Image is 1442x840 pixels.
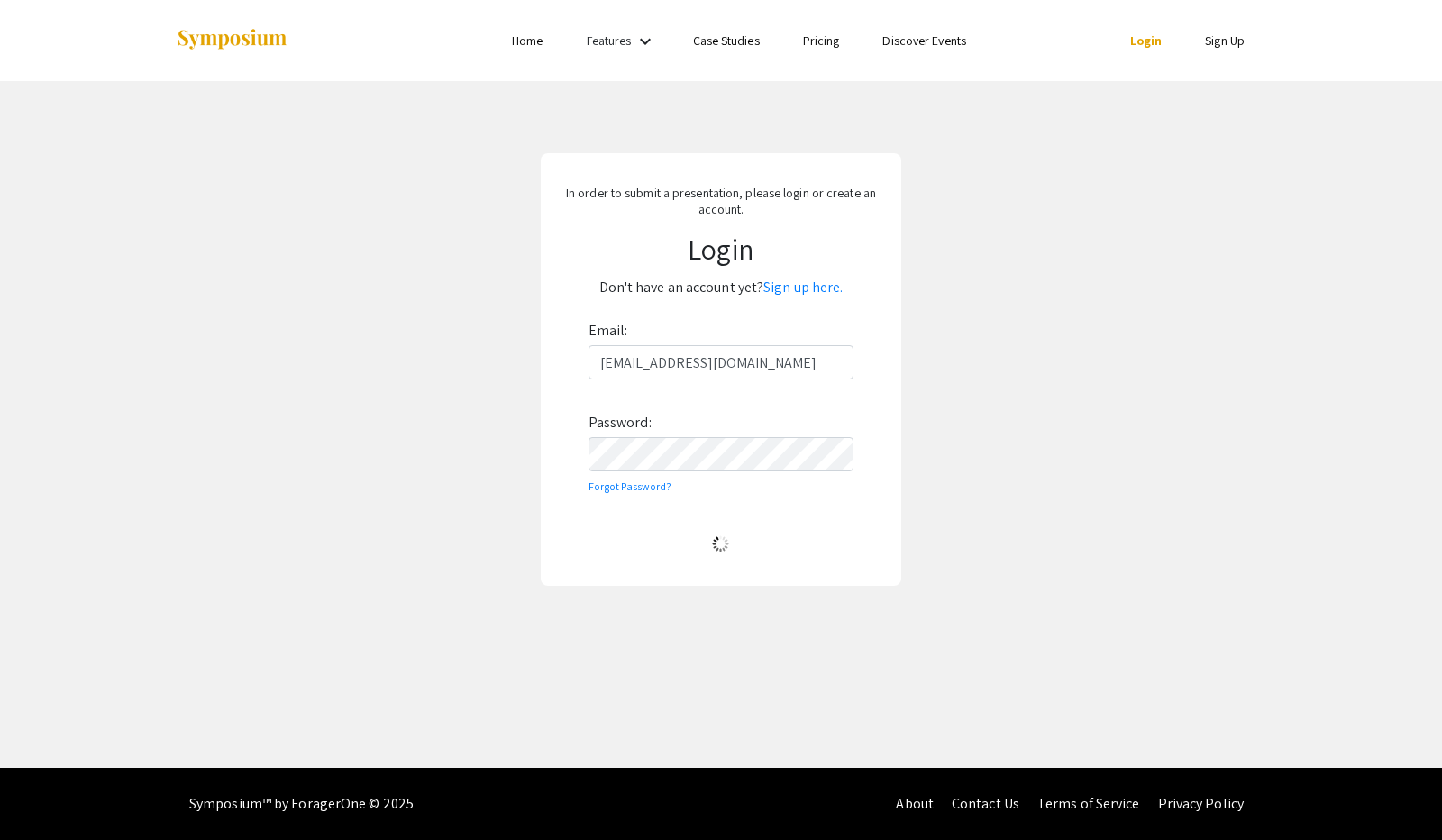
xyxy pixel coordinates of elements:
h1: Login [555,232,887,266]
a: Contact Us [952,794,1019,813]
img: Loading [705,528,736,560]
a: Sign Up [1205,32,1245,49]
p: In order to submit a presentation, please login or create an account. [555,185,887,217]
a: About [896,794,934,813]
a: Pricing [803,32,840,49]
a: Forgot Password? [589,479,672,493]
label: Password: [589,408,652,437]
a: Discover Events [882,32,966,49]
a: Terms of Service [1037,794,1140,813]
label: Email: [589,316,628,345]
a: Sign up here. [763,278,843,297]
a: Features [587,32,632,49]
a: Home [512,32,543,49]
a: Login [1130,32,1163,49]
img: Symposium by ForagerOne [176,28,288,52]
a: Privacy Policy [1158,794,1244,813]
p: Don't have an account yet? [555,273,887,302]
mat-icon: Expand Features list [634,31,656,52]
iframe: Chat [14,759,77,826]
div: Symposium™ by ForagerOne © 2025 [189,768,414,840]
a: Case Studies [693,32,760,49]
